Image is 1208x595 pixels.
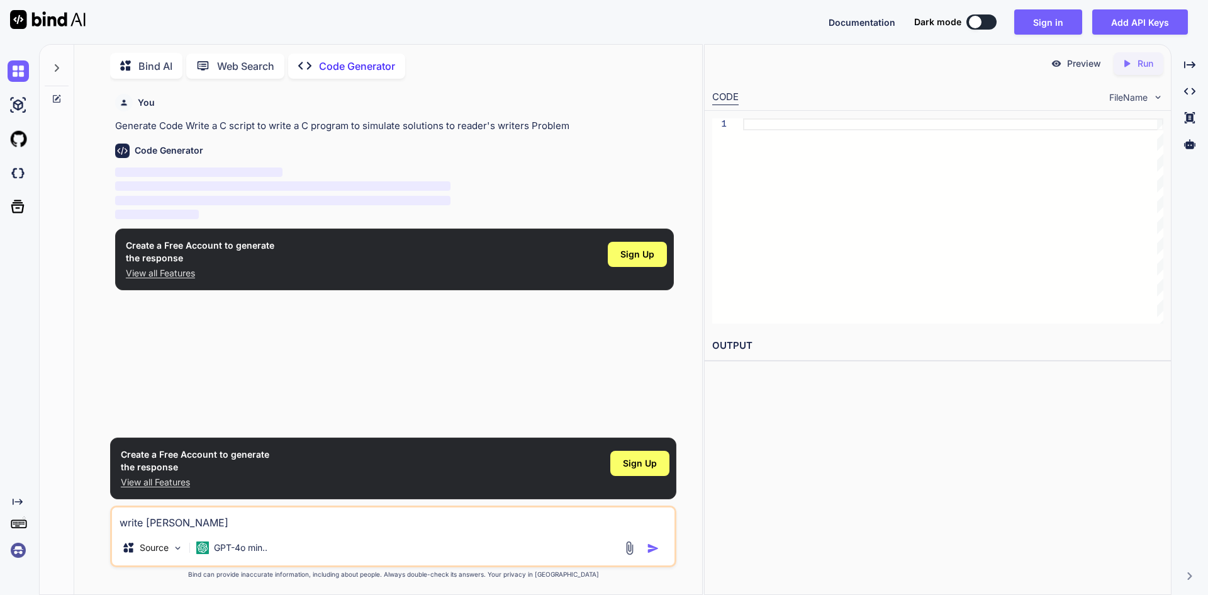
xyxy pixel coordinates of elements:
[914,16,961,28] span: Dark mode
[8,128,29,150] img: githubLight
[1051,58,1062,69] img: preview
[712,118,727,130] div: 1
[1092,9,1188,35] button: Add API Keys
[110,570,676,579] p: Bind can provide inaccurate information, including about people. Always double-check its answers....
[121,476,269,489] p: View all Features
[1014,9,1082,35] button: Sign in
[8,60,29,82] img: chat
[135,144,203,157] h6: Code Generator
[115,181,450,191] span: ‌
[8,540,29,561] img: signin
[622,541,637,555] img: attachment
[712,90,739,105] div: CODE
[217,59,274,74] p: Web Search
[196,541,209,554] img: GPT-4o mini
[1067,57,1101,70] p: Preview
[115,119,674,133] p: Generate Code Write a C script to write a C program to simulate solutions to reader's writers Pro...
[829,16,895,29] button: Documentation
[138,59,172,74] p: Bind AI
[1138,57,1153,70] p: Run
[115,167,282,177] span: ‌
[1109,91,1148,104] span: FileName
[140,541,169,554] p: Source
[1153,92,1163,103] img: chevron down
[647,542,659,555] img: icon
[126,239,274,264] h1: Create a Free Account to generate the response
[121,448,269,473] h1: Create a Free Account to generate the response
[705,331,1171,361] h2: OUTPUT
[126,267,274,280] p: View all Features
[172,543,183,553] img: Pick Models
[8,94,29,116] img: ai-studio
[138,96,155,109] h6: You
[115,210,199,219] span: ‌
[8,162,29,184] img: darkCloudIdeIcon
[623,457,657,470] span: Sign Up
[214,541,267,554] p: GPT-4o min..
[115,196,450,205] span: ‌
[112,507,674,530] textarea: write [PERSON_NAME]
[829,17,895,28] span: Documentation
[10,10,86,29] img: Bind AI
[319,59,395,74] p: Code Generator
[620,248,654,261] span: Sign Up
